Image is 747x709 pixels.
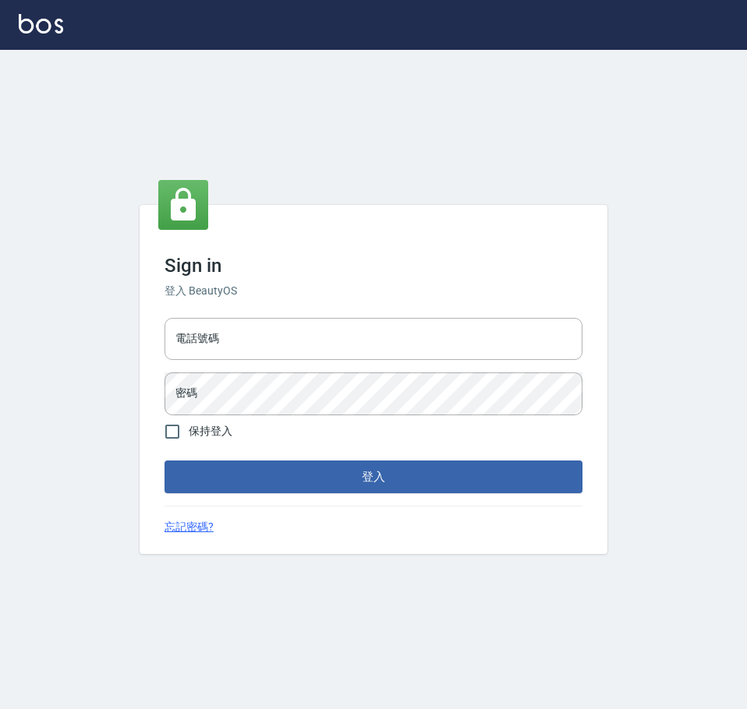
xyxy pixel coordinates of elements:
img: Logo [19,14,63,34]
button: 登入 [165,460,582,493]
span: 保持登入 [189,423,232,439]
h6: 登入 BeautyOS [165,283,582,299]
h3: Sign in [165,255,582,277]
a: 忘記密碼? [165,519,214,535]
